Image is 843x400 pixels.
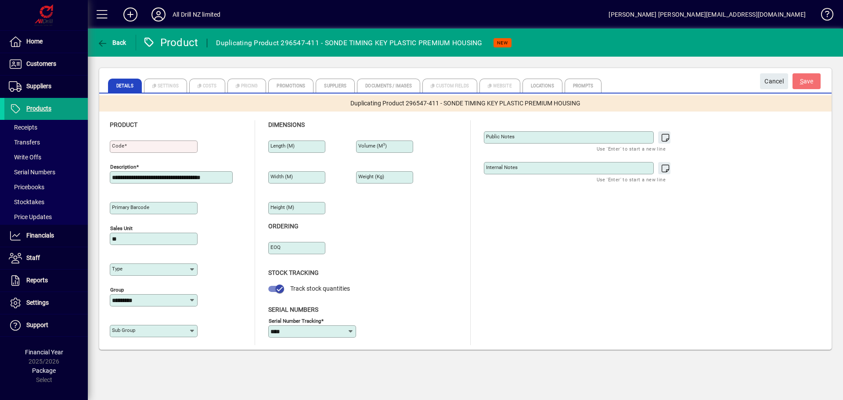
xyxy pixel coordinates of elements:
[9,213,52,220] span: Price Updates
[26,254,40,261] span: Staff
[4,135,88,150] a: Transfers
[358,173,384,180] mat-label: Weight (Kg)
[793,73,821,89] button: Save
[143,36,198,50] div: Product
[268,269,319,276] span: Stock Tracking
[95,35,129,50] button: Back
[270,143,295,149] mat-label: Length (m)
[597,144,666,154] mat-hint: Use 'Enter' to start a new line
[9,184,44,191] span: Pricebooks
[112,204,149,210] mat-label: Primary barcode
[597,174,666,184] mat-hint: Use 'Enter' to start a new line
[26,105,51,112] span: Products
[350,99,580,108] span: Duplicating Product 296547-411 - SONDE TIMING KEY PLASTIC PREMIUM HOUSING
[32,367,56,374] span: Package
[26,277,48,284] span: Reports
[97,39,126,46] span: Back
[26,83,51,90] span: Suppliers
[9,198,44,205] span: Stocktakes
[4,31,88,53] a: Home
[290,285,350,292] span: Track stock quantities
[609,7,806,22] div: [PERSON_NAME] [PERSON_NAME][EMAIL_ADDRESS][DOMAIN_NAME]
[383,142,385,147] sup: 3
[814,2,832,30] a: Knowledge Base
[110,164,136,170] mat-label: Description
[110,121,137,128] span: Product
[4,314,88,336] a: Support
[25,349,63,356] span: Financial Year
[4,150,88,165] a: Write Offs
[26,38,43,45] span: Home
[4,209,88,224] a: Price Updates
[4,247,88,269] a: Staff
[497,40,508,46] span: NEW
[144,7,173,22] button: Profile
[764,74,784,89] span: Cancel
[26,321,48,328] span: Support
[800,74,814,89] span: ave
[486,133,515,140] mat-label: Public Notes
[9,169,55,176] span: Serial Numbers
[4,292,88,314] a: Settings
[88,35,136,50] app-page-header-button: Back
[270,244,281,250] mat-label: EOQ
[112,266,122,272] mat-label: Type
[116,7,144,22] button: Add
[9,139,40,146] span: Transfers
[268,223,299,230] span: Ordering
[26,60,56,67] span: Customers
[760,73,788,89] button: Cancel
[26,232,54,239] span: Financials
[112,327,135,333] mat-label: Sub group
[4,195,88,209] a: Stocktakes
[270,173,293,180] mat-label: Width (m)
[268,306,318,313] span: Serial Numbers
[112,143,124,149] mat-label: Code
[216,36,482,50] div: Duplicating Product 296547-411 - SONDE TIMING KEY PLASTIC PREMIUM HOUSING
[4,180,88,195] a: Pricebooks
[270,204,294,210] mat-label: Height (m)
[4,270,88,292] a: Reports
[4,53,88,75] a: Customers
[268,121,305,128] span: Dimensions
[4,165,88,180] a: Serial Numbers
[110,287,124,293] mat-label: Group
[4,76,88,97] a: Suppliers
[4,225,88,247] a: Financials
[358,143,387,149] mat-label: Volume (m )
[269,317,321,324] mat-label: Serial Number tracking
[9,124,37,131] span: Receipts
[26,299,49,306] span: Settings
[4,120,88,135] a: Receipts
[486,164,518,170] mat-label: Internal Notes
[173,7,221,22] div: All Drill NZ limited
[800,78,803,85] span: S
[110,225,133,231] mat-label: Sales unit
[9,154,41,161] span: Write Offs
